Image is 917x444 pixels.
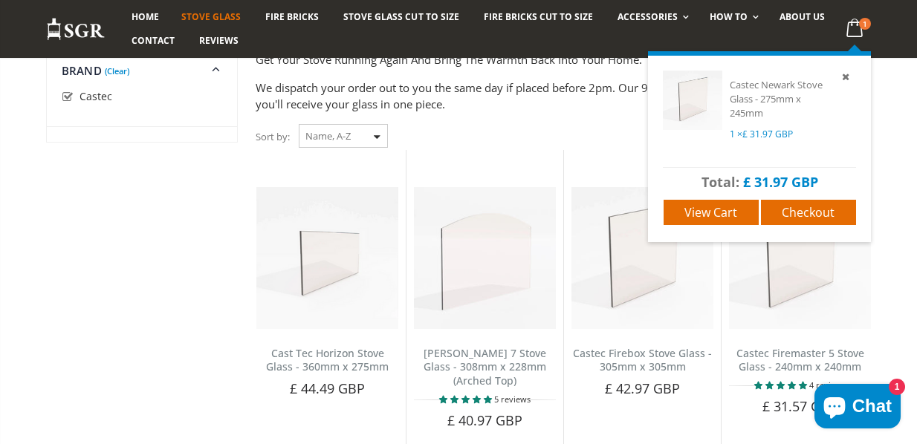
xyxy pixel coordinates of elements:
span: 4 reviews [809,379,846,391]
img: Castec Firemaster 5 Stove Glass [729,187,871,329]
a: 1 [840,15,871,44]
a: Fire Bricks Cut To Size [473,5,604,29]
span: Fire Bricks [265,10,319,23]
span: Reviews [199,34,239,47]
span: £ 42.97 GBP [605,379,681,397]
p: Get Your Stove Running Again And Bring The Warmth Back Into Your Home. [256,51,871,68]
span: £ 40.97 GBP [447,411,523,429]
span: 1 × [730,128,793,140]
a: Castec Firebox Stove Glass - 305mm x 305mm [573,346,712,374]
span: Contact [132,34,175,47]
span: 5 reviews [494,394,531,405]
a: Stove Glass Cut To Size [332,5,470,29]
a: Castec Firemaster 5 Stove Glass - 240mm x 240mm [736,346,864,374]
span: Stove Glass [181,10,241,23]
p: We dispatch your order out to you the same day if placed before 2pm. Our 99.9% successful deliver... [256,79,871,113]
a: Remove item [839,68,856,85]
span: Checkout [782,204,835,221]
span: Sort by: [256,124,290,150]
span: How To [710,10,748,23]
span: £ 31.57 GBP [762,397,838,415]
img: Castec Horizon stove glass [256,187,398,329]
span: Home [132,10,159,23]
a: Fire Bricks [254,5,330,29]
a: [PERSON_NAME] 7 Stove Glass - 308mm x 228mm (Arched Top) [424,346,546,388]
a: Castec Newark Stove Glass - 275mm x 245mm [730,78,823,120]
a: (Clear) [105,69,129,73]
a: View cart [664,200,759,226]
span: Total: [701,173,739,191]
span: £ 31.97 GBP [742,128,793,140]
a: Reviews [188,29,250,53]
img: Stove Glass Replacement [46,17,106,42]
a: Home [120,5,170,29]
a: Cast Tec Horizon Stove Glass - 360mm x 275mm [266,346,389,374]
span: 5.00 stars [754,379,809,391]
span: Accessories [618,10,678,23]
a: Contact [120,29,186,53]
span: Brand [62,63,102,78]
span: Castec [80,89,112,103]
a: How To [699,5,766,29]
a: Stove Glass [170,5,252,29]
span: £ 31.97 GBP [743,173,818,191]
img: Castec Newark Stove Glass - 275mm x 245mm [663,71,722,130]
inbox-online-store-chat: Shopify online store chat [810,384,905,432]
a: Checkout [761,200,856,226]
span: View cart [684,204,737,221]
span: Stove Glass Cut To Size [343,10,458,23]
span: 5.00 stars [439,394,494,405]
img: Castec Alberg 7 stove glass [414,187,556,329]
span: About us [780,10,825,23]
a: Accessories [606,5,696,29]
span: Fire Bricks Cut To Size [484,10,593,23]
span: 1 [859,18,871,30]
img: Castec Firebox Stove Glass [571,187,713,329]
a: About us [768,5,836,29]
span: £ 44.49 GBP [290,379,366,397]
